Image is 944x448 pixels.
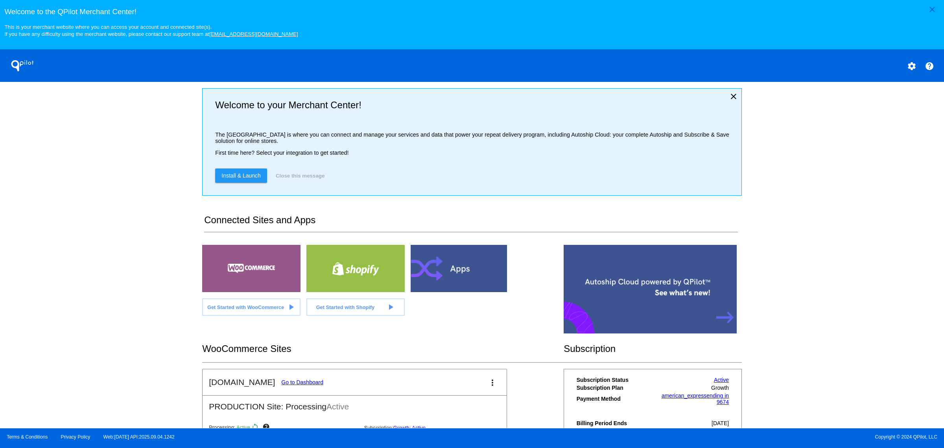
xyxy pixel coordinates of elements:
mat-icon: settings [907,61,916,71]
p: Subscription: [364,425,513,431]
a: Get Started with Shopify [306,298,405,316]
span: Active [326,402,349,411]
a: [EMAIL_ADDRESS][DOMAIN_NAME] [209,31,298,37]
a: american_expressending in 9674 [662,392,729,405]
h2: [DOMAIN_NAME] [209,378,275,387]
button: Close this message [273,168,327,183]
h2: Connected Sites and Apps [204,215,737,232]
mat-icon: help [262,423,272,433]
mat-icon: more_vert [488,378,497,387]
mat-icon: close [729,92,738,101]
a: Growth: Active [393,425,426,431]
th: Subscription Plan [576,384,653,391]
mat-icon: close [927,5,937,14]
h2: Welcome to your Merchant Center! [215,100,735,111]
mat-icon: play_arrow [386,302,395,312]
th: Billable Scheduled Orders (All Sites) [576,428,653,441]
a: Active [714,377,729,383]
span: [DATE] [712,420,729,426]
a: Install & Launch [215,168,267,183]
a: Go to Dashboard [281,379,323,385]
a: Terms & Conditions [7,434,48,440]
span: Get Started with WooCommerce [207,304,284,310]
h2: PRODUCTION Site: Processing [203,396,507,411]
p: Processing: [209,423,358,433]
th: Payment Method [576,392,653,405]
p: The [GEOGRAPHIC_DATA] is where you can connect and manage your services and data that power your ... [215,131,735,144]
h2: WooCommerce Sites [202,343,564,354]
mat-icon: help [925,61,934,71]
h2: Subscription [564,343,742,354]
a: Get Started with WooCommerce [202,298,301,316]
h1: QPilot [7,58,38,74]
span: Install & Launch [221,172,261,179]
h3: Welcome to the QPilot Merchant Center! [4,7,939,16]
small: This is your merchant website where you can access your account and connected site(s). If you hav... [4,24,298,37]
mat-icon: sync [251,423,261,433]
a: Web:[DATE] API:2025.09.04.1242 [103,434,175,440]
span: Get Started with Shopify [316,304,375,310]
span: Copyright © 2024 QPilot, LLC [479,434,937,440]
mat-icon: play_arrow [286,302,296,312]
span: Active [236,425,250,431]
th: Subscription Status [576,376,653,383]
span: Growth [711,385,729,391]
th: Billing Period Ends [576,420,653,427]
p: First time here? Select your integration to get started! [215,150,735,156]
span: american_express [662,392,706,399]
a: Privacy Policy [61,434,90,440]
